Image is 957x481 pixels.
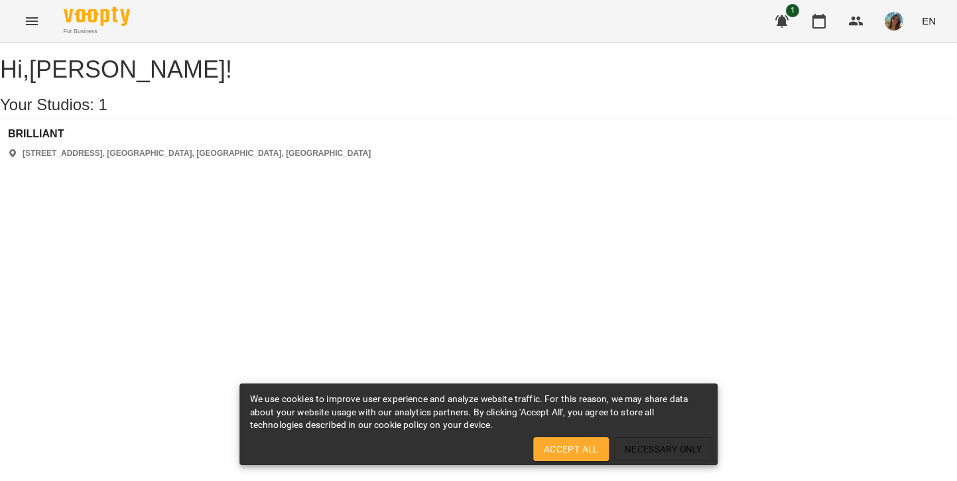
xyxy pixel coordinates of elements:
img: Voopty Logo [64,7,130,26]
button: EN [917,9,941,33]
a: BRILLIANT [8,128,371,140]
span: For Business [64,27,130,36]
span: EN [922,14,936,28]
span: 1 [99,96,107,113]
p: [STREET_ADDRESS], [GEOGRAPHIC_DATA], [GEOGRAPHIC_DATA], [GEOGRAPHIC_DATA] [23,148,371,159]
span: 1 [786,4,799,17]
button: Menu [16,5,48,37]
img: 26d3a7ae9e2ff00fac4bdfe9f92586ff.jpg [885,12,903,31]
